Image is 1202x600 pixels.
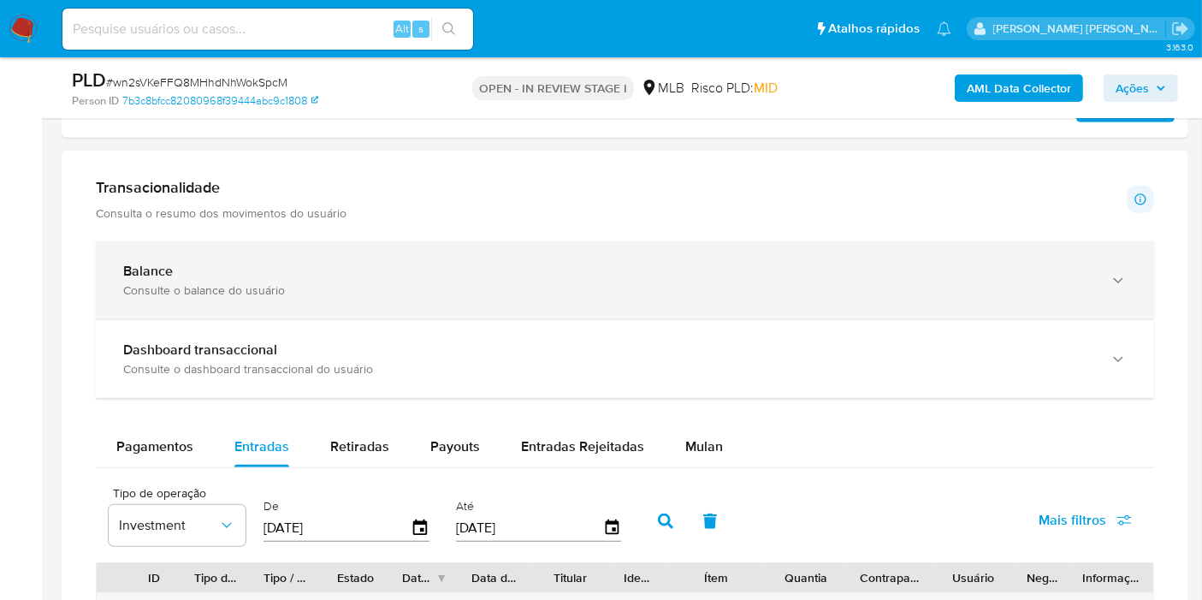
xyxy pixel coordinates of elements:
[641,79,684,98] div: MLB
[937,21,951,36] a: Notificações
[122,93,318,109] a: 7b3c8bfcc82080968f39444abc9c1808
[62,18,473,40] input: Pesquise usuários ou casos...
[472,76,634,100] p: OPEN - IN REVIEW STAGE I
[754,78,778,98] span: MID
[691,79,778,98] span: Risco PLD:
[1088,97,1163,121] span: Novo Contato
[828,20,920,38] span: Atalhos rápidos
[72,93,119,109] b: Person ID
[1166,40,1193,54] span: 3.163.0
[418,21,423,37] span: s
[431,17,466,41] button: search-icon
[955,74,1083,102] button: AML Data Collector
[967,74,1071,102] b: AML Data Collector
[1116,74,1149,102] span: Ações
[993,21,1166,37] p: leticia.merlin@mercadolivre.com
[1104,74,1178,102] button: Ações
[1171,20,1189,38] a: Sair
[106,74,287,91] span: # wn2sVKeFFQ8MHhdNhWokSpcM
[395,21,409,37] span: Alt
[72,66,106,93] b: PLD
